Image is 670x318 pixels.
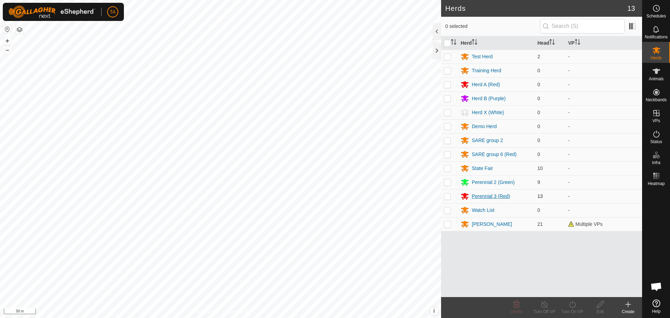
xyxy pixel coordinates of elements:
td: - [565,105,642,119]
span: 13 [537,193,543,199]
td: - [565,119,642,133]
td: - [565,91,642,105]
span: Schedules [646,14,666,18]
span: 10 [537,165,543,171]
div: Edit [586,309,614,315]
button: Map Layers [15,25,24,34]
div: State Fair [472,165,493,172]
td: - [565,77,642,91]
p-sorticon: Activate to sort [575,40,580,46]
div: Watch List [472,207,494,214]
a: Contact Us [228,309,248,315]
button: + [3,37,12,45]
td: - [565,133,642,147]
span: TA [110,8,116,16]
button: i [430,307,438,315]
span: 0 [537,110,540,115]
div: [PERSON_NAME] [472,221,512,228]
div: Create [614,309,642,315]
div: Herd B (Purple) [472,95,506,102]
span: i [433,308,435,314]
td: - [565,175,642,189]
span: Delete [511,309,523,314]
span: Neckbands [646,98,667,102]
p-sorticon: Activate to sort [549,40,555,46]
span: 0 [537,96,540,101]
span: Notifications [645,35,668,39]
td: - [565,189,642,203]
img: Gallagher Logo [8,6,96,18]
div: Herd A (Red) [472,81,500,88]
th: Herd [458,36,535,50]
span: Multiple VPs [568,221,603,227]
div: Turn Off VP [530,309,558,315]
input: Search (S) [540,19,625,34]
span: 2 [537,54,540,59]
div: SARE group 6 (Red) [472,151,516,158]
a: Privacy Policy [193,309,219,315]
h2: Herds [445,4,627,13]
span: 0 [537,138,540,143]
div: Herd X (White) [472,109,504,116]
div: SARE group 2 [472,137,503,144]
span: Status [650,140,662,144]
p-sorticon: Activate to sort [472,40,477,46]
span: VPs [652,119,660,123]
span: 0 [537,207,540,213]
td: - [565,161,642,175]
span: Animals [649,77,664,81]
div: Perennial 2 (Green) [472,179,515,186]
span: 0 [537,151,540,157]
span: 13 [627,3,635,14]
span: Heatmap [648,182,665,186]
span: 0 selected [445,23,540,30]
th: Head [535,36,565,50]
div: Open chat [646,276,667,297]
td: - [565,50,642,64]
a: Help [642,297,670,316]
span: Herds [650,56,662,60]
td: - [565,64,642,77]
div: Demo Herd [472,123,497,130]
th: VP [565,36,642,50]
div: Turn On VP [558,309,586,315]
button: Reset Map [3,25,12,34]
span: 0 [537,68,540,73]
td: - [565,147,642,161]
div: Test Herd [472,53,493,60]
span: Help [652,309,661,313]
p-sorticon: Activate to sort [451,40,456,46]
span: 0 [537,82,540,87]
span: 9 [537,179,540,185]
div: Training Herd [472,67,501,74]
td: - [565,203,642,217]
span: 0 [537,124,540,129]
div: Perennial 3 (Red) [472,193,510,200]
span: 21 [537,221,543,227]
span: Infra [652,161,660,165]
button: – [3,46,12,54]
